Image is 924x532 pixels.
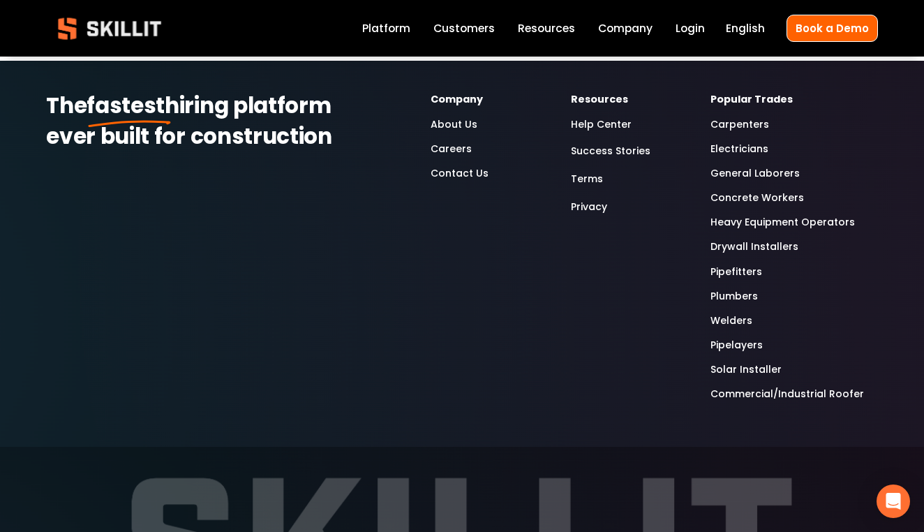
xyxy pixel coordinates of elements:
[710,288,758,304] a: Plumbers
[710,337,763,353] a: Pipelayers
[87,89,165,126] strong: fastest
[362,19,410,38] a: Platform
[598,19,653,38] a: Company
[877,485,910,518] div: Open Intercom Messenger
[726,20,765,36] span: English
[710,141,768,157] a: Electricians
[431,117,477,133] a: About Us
[710,214,855,230] a: Heavy Equipment Operators
[46,89,336,157] strong: hiring platform ever built for construction
[571,170,603,189] a: Terms
[676,19,705,38] a: Login
[571,117,632,133] a: Help Center
[431,141,472,157] a: Careers
[518,19,575,38] a: folder dropdown
[518,20,575,36] span: Resources
[46,8,173,50] img: Skillit
[571,91,628,109] strong: Resources
[710,386,864,402] a: Commercial/Industrial Roofer
[431,165,489,182] a: Contact Us
[710,165,800,182] a: General Laborers
[710,91,793,109] strong: Popular Trades
[710,117,769,133] a: Carpenters
[431,91,483,109] strong: Company
[710,313,752,329] a: Welders
[710,362,782,378] a: Solar Installer
[726,19,765,38] div: language picker
[710,239,798,255] a: Drywall Installers
[571,142,650,161] a: Success Stories
[433,19,495,38] a: Customers
[710,264,762,280] a: Pipefitters
[46,89,87,126] strong: The
[710,190,804,206] a: Concrete Workers
[571,198,607,216] a: Privacy
[787,15,878,42] a: Book a Demo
